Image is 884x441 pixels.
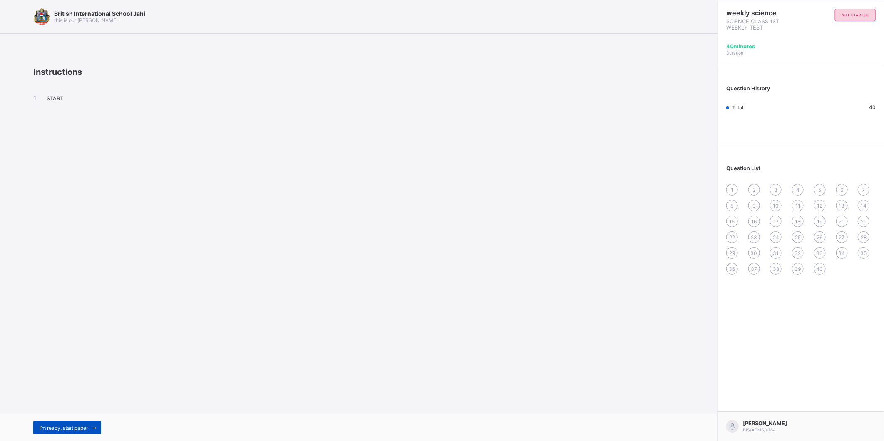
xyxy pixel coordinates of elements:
[839,250,845,256] span: 34
[33,67,82,77] span: Instructions
[839,218,845,225] span: 20
[795,266,801,272] span: 39
[795,218,801,225] span: 18
[731,187,733,193] span: 1
[726,85,770,92] span: Question History
[817,266,823,272] span: 40
[773,266,779,272] span: 38
[47,95,63,102] span: START
[751,234,757,240] span: 23
[861,234,867,240] span: 28
[861,203,867,209] span: 14
[774,187,777,193] span: 3
[751,250,757,256] span: 30
[869,104,876,110] span: 40
[861,218,867,225] span: 21
[817,218,822,225] span: 19
[743,420,787,426] span: [PERSON_NAME]
[40,425,88,431] span: I’m ready, start paper
[817,234,823,240] span: 26
[839,234,845,240] span: 27
[726,18,801,31] span: SCIENCE CLASS 1ST WEEKLY TEST
[796,187,800,193] span: 4
[840,187,843,193] span: 6
[731,203,734,209] span: 8
[817,250,823,256] span: 33
[752,203,755,209] span: 9
[726,43,755,50] span: 40 minutes
[862,187,865,193] span: 7
[818,187,821,193] span: 5
[726,9,801,17] span: weekly science
[751,218,757,225] span: 16
[54,10,145,17] span: British International School Jahi
[795,234,801,240] span: 25
[54,17,118,23] span: this is our [PERSON_NAME]
[726,50,743,55] span: Duration
[795,250,801,256] span: 32
[732,104,743,111] span: Total
[729,250,735,256] span: 29
[730,218,735,225] span: 15
[752,187,755,193] span: 2
[773,218,779,225] span: 17
[817,203,822,209] span: 12
[861,250,867,256] span: 35
[729,234,735,240] span: 22
[743,427,776,432] span: BIS/ADMS/0184
[726,165,760,171] span: Question List
[751,266,757,272] span: 37
[729,266,735,272] span: 36
[773,234,779,240] span: 24
[773,203,779,209] span: 10
[795,203,800,209] span: 11
[773,250,779,256] span: 31
[842,13,869,17] span: not started
[839,203,845,209] span: 13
